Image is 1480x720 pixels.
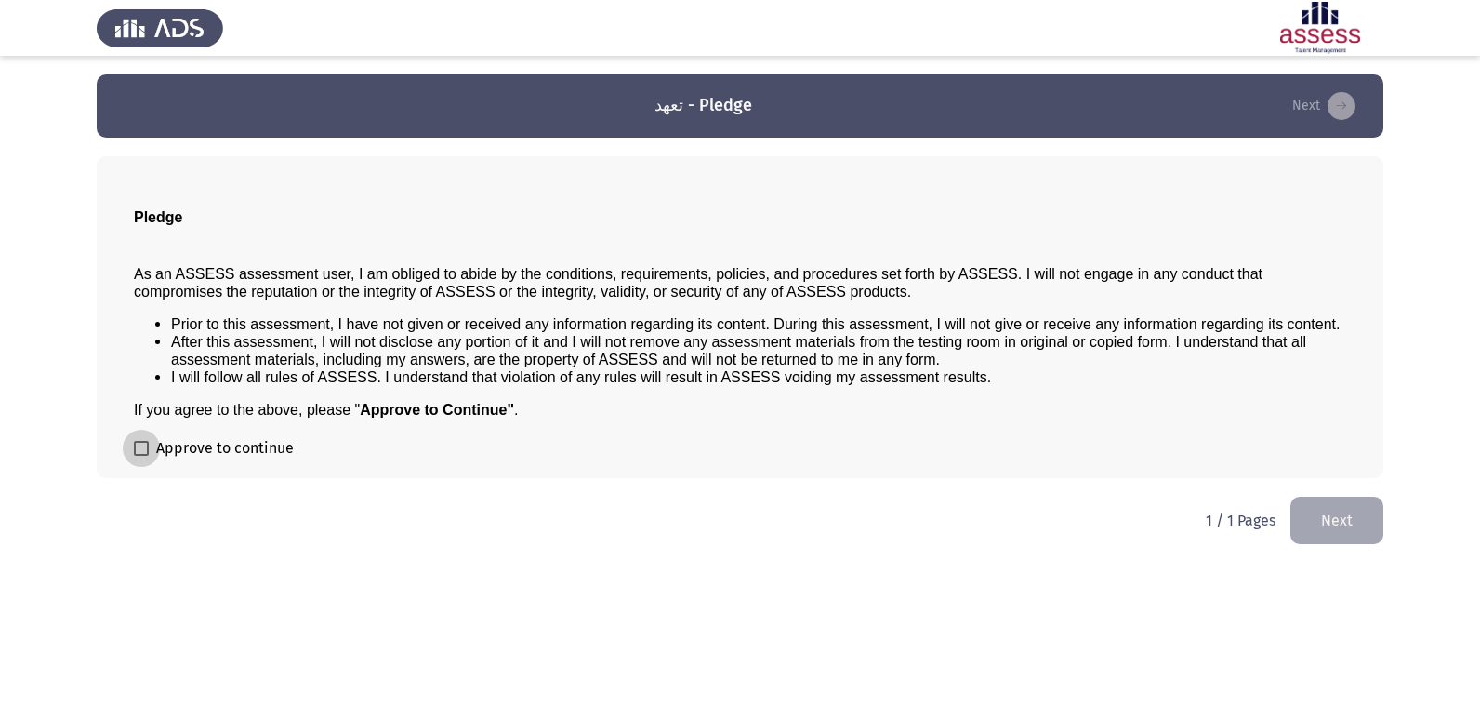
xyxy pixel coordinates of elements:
img: Assess Talent Management logo [97,2,223,54]
span: If you agree to the above, please " . [134,402,518,418]
button: load next page [1287,91,1361,121]
b: Approve to Continue" [360,402,514,418]
span: Pledge [134,209,182,225]
span: Approve to continue [156,437,294,460]
span: As an ASSESS assessment user, I am obliged to abide by the conditions, requirements, policies, an... [134,266,1262,300]
span: After this assessment, I will not disclose any portion of it and I will not remove any assessment... [171,334,1306,367]
span: Prior to this assessment, I have not given or received any information regarding its content. Dur... [171,316,1341,332]
h3: تعهد - Pledge [654,94,752,117]
button: load next page [1290,497,1383,544]
span: I will follow all rules of ASSESS. I understand that violation of any rules will result in ASSESS... [171,369,991,385]
p: 1 / 1 Pages [1206,512,1275,529]
img: Assessment logo of ASSESS Employability - EBI [1257,2,1383,54]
